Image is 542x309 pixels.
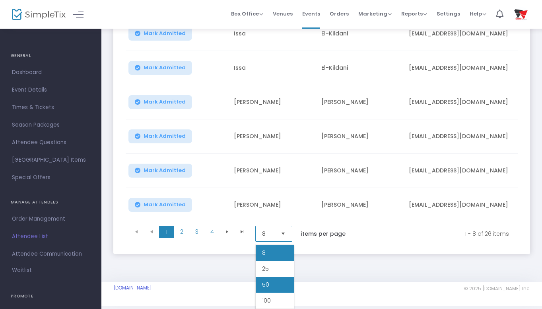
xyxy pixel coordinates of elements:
[11,288,91,304] h4: PROMOTE
[235,226,250,238] span: Go to the last page
[113,285,152,291] a: [DOMAIN_NAME]
[144,65,186,71] span: Mark Admitted
[128,129,192,143] button: Mark Admitted
[128,95,192,109] button: Mark Admitted
[278,226,289,241] button: Select
[404,17,523,51] td: [EMAIL_ADDRESS][DOMAIN_NAME]
[273,4,293,24] span: Venues
[404,51,523,85] td: [EMAIL_ADDRESS][DOMAIN_NAME]
[229,51,317,85] td: Issa
[437,4,460,24] span: Settings
[12,102,89,113] span: Times & Tickets
[470,10,486,18] span: Help
[330,4,349,24] span: Orders
[144,30,186,37] span: Mark Admitted
[401,10,427,18] span: Reports
[12,85,89,95] span: Event Details
[317,51,404,85] td: El-Kildani
[229,119,317,154] td: [PERSON_NAME]
[12,172,89,183] span: Special Offers
[262,297,271,305] span: 100
[262,230,274,238] span: 8
[317,119,404,154] td: [PERSON_NAME]
[159,226,174,238] span: Page 1
[317,85,404,119] td: [PERSON_NAME]
[302,4,320,24] span: Events
[144,133,186,139] span: Mark Admitted
[12,249,89,259] span: Attendee Communication
[404,85,523,119] td: [EMAIL_ADDRESS][DOMAIN_NAME]
[128,198,192,212] button: Mark Admitted
[12,231,89,242] span: Attendee List
[262,249,266,257] span: 8
[224,229,230,235] span: Go to the next page
[317,154,404,188] td: [PERSON_NAME]
[12,155,89,165] span: [GEOGRAPHIC_DATA] Items
[404,188,523,222] td: [EMAIL_ADDRESS][DOMAIN_NAME]
[229,85,317,119] td: [PERSON_NAME]
[11,194,91,210] h4: MANAGE ATTENDEES
[12,120,89,130] span: Season Packages
[204,226,220,238] span: Page 4
[128,164,192,178] button: Mark Admitted
[262,281,269,289] span: 50
[11,48,91,64] h4: GENERAL
[12,266,32,274] span: Waitlist
[464,286,530,292] span: © 2025 [DOMAIN_NAME] Inc.
[317,188,404,222] td: [PERSON_NAME]
[362,226,509,242] kendo-pager-info: 1 - 8 of 26 items
[229,188,317,222] td: [PERSON_NAME]
[12,214,89,224] span: Order Management
[220,226,235,238] span: Go to the next page
[144,99,186,105] span: Mark Admitted
[317,17,404,51] td: El-Kildani
[358,10,392,18] span: Marketing
[404,154,523,188] td: [EMAIL_ADDRESS][DOMAIN_NAME]
[12,67,89,78] span: Dashboard
[229,154,317,188] td: [PERSON_NAME]
[128,61,192,75] button: Mark Admitted
[12,137,89,148] span: Attendee Questions
[404,119,523,154] td: [EMAIL_ADDRESS][DOMAIN_NAME]
[301,230,346,238] label: items per page
[128,27,192,41] button: Mark Admitted
[231,10,263,18] span: Box Office
[262,265,269,273] span: 25
[239,229,245,235] span: Go to the last page
[229,17,317,51] td: Issa
[144,167,186,174] span: Mark Admitted
[174,226,189,238] span: Page 2
[189,226,204,238] span: Page 3
[144,201,186,208] span: Mark Admitted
